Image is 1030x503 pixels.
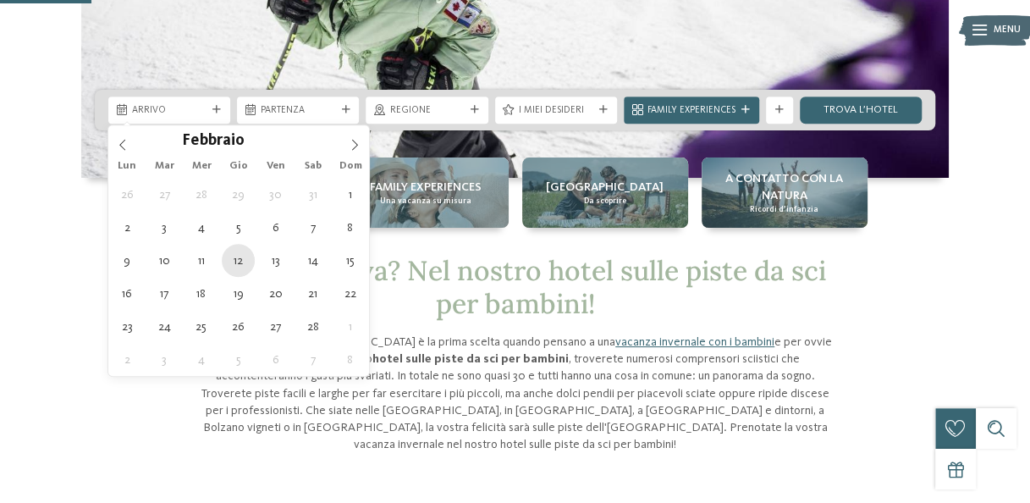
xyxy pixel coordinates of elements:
[333,277,366,310] span: Febbraio 22, 2026
[244,131,300,149] input: Year
[296,277,329,310] span: Febbraio 21, 2026
[800,97,922,124] a: trova l’hotel
[185,178,218,211] span: Gennaio 28, 2026
[147,244,180,277] span: Febbraio 10, 2026
[182,134,244,150] span: Febbraio
[259,310,292,343] span: Febbraio 27, 2026
[333,310,366,343] span: Marzo 1, 2026
[194,334,837,453] p: Per molte famiglie l'[GEOGRAPHIC_DATA] è la prima scelta quando pensano a una e per ovvie ragioni...
[522,158,688,228] a: Hotel sulle piste da sci per bambini: divertimento senza confini [GEOGRAPHIC_DATA] Da scoprire
[110,343,143,376] span: Marzo 2, 2026
[296,178,329,211] span: Gennaio 31, 2026
[519,104,593,118] span: I miei desideri
[332,161,369,172] span: Dom
[295,161,332,172] span: Sab
[333,178,366,211] span: Febbraio 1, 2026
[370,179,482,196] span: Family experiences
[222,211,255,244] span: Febbraio 5, 2026
[389,104,464,118] span: Regione
[108,161,146,172] span: Lun
[296,310,329,343] span: Febbraio 28, 2026
[222,343,255,376] span: Marzo 5, 2026
[146,161,183,172] span: Mar
[702,158,868,228] a: Hotel sulle piste da sci per bambini: divertimento senza confini A contatto con la natura Ricordi...
[259,244,292,277] span: Febbraio 13, 2026
[343,158,509,228] a: Hotel sulle piste da sci per bambini: divertimento senza confini Family experiences Una vacanza s...
[296,211,329,244] span: Febbraio 7, 2026
[110,211,143,244] span: Febbraio 2, 2026
[259,178,292,211] span: Gennaio 30, 2026
[584,196,626,207] span: Da scoprire
[708,170,861,204] span: A contatto con la natura
[185,277,218,310] span: Febbraio 18, 2026
[380,196,471,207] span: Una vacanza su misura
[147,310,180,343] span: Febbraio 24, 2026
[333,211,366,244] span: Febbraio 8, 2026
[185,244,218,277] span: Febbraio 11, 2026
[257,161,295,172] span: Ven
[147,277,180,310] span: Febbraio 17, 2026
[372,353,569,365] strong: hotel sulle piste da sci per bambini
[110,277,143,310] span: Febbraio 16, 2026
[205,253,826,320] span: Dov’è che si va? Nel nostro hotel sulle piste da sci per bambini!
[333,244,366,277] span: Febbraio 15, 2026
[185,310,218,343] span: Febbraio 25, 2026
[110,178,143,211] span: Gennaio 26, 2026
[546,179,664,196] span: [GEOGRAPHIC_DATA]
[259,211,292,244] span: Febbraio 6, 2026
[110,310,143,343] span: Febbraio 23, 2026
[615,336,774,348] a: vacanza invernale con i bambini
[183,161,220,172] span: Mer
[222,310,255,343] span: Febbraio 26, 2026
[222,277,255,310] span: Febbraio 19, 2026
[220,161,257,172] span: Gio
[147,178,180,211] span: Gennaio 27, 2026
[259,277,292,310] span: Febbraio 20, 2026
[147,343,180,376] span: Marzo 3, 2026
[222,178,255,211] span: Gennaio 29, 2026
[333,343,366,376] span: Marzo 8, 2026
[259,343,292,376] span: Marzo 6, 2026
[110,244,143,277] span: Febbraio 9, 2026
[750,204,818,215] span: Ricordi d’infanzia
[147,211,180,244] span: Febbraio 3, 2026
[185,211,218,244] span: Febbraio 4, 2026
[185,343,218,376] span: Marzo 4, 2026
[296,343,329,376] span: Marzo 7, 2026
[647,104,735,118] span: Family Experiences
[132,104,207,118] span: Arrivo
[296,244,329,277] span: Febbraio 14, 2026
[261,104,335,118] span: Partenza
[222,244,255,277] span: Febbraio 12, 2026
